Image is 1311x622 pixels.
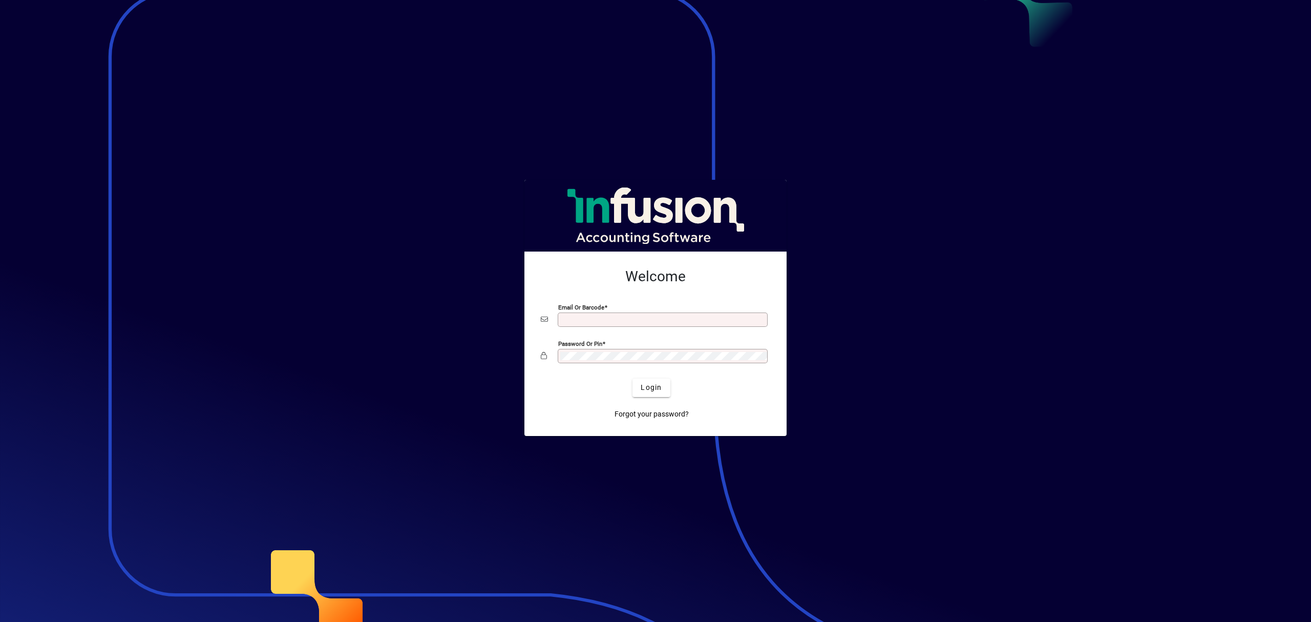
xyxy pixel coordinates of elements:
span: Login [641,382,662,393]
span: Forgot your password? [615,409,689,420]
a: Forgot your password? [610,405,693,424]
button: Login [632,379,670,397]
h2: Welcome [541,268,770,285]
mat-label: Email or Barcode [558,303,604,310]
mat-label: Password or Pin [558,340,602,347]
